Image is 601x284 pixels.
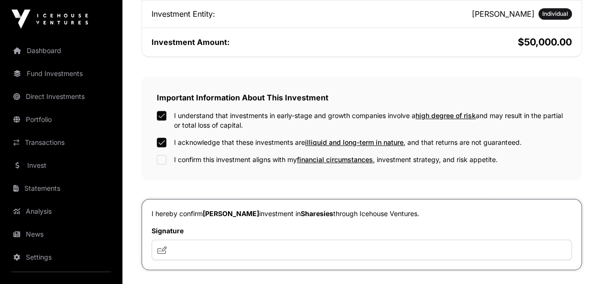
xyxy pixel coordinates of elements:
[415,111,476,120] span: high degree of risk
[472,8,535,20] h2: [PERSON_NAME]
[152,209,572,218] p: I hereby confirm investment in through Icehouse Ventures.
[364,35,572,49] h2: $50,000.00
[8,86,115,107] a: Direct Investments
[8,224,115,245] a: News
[8,247,115,268] a: Settings
[8,155,115,176] a: Invest
[11,10,88,29] img: Icehouse Ventures Logo
[301,209,333,218] span: Sharesies
[8,109,115,130] a: Portfolio
[8,178,115,199] a: Statements
[8,40,115,61] a: Dashboard
[297,155,373,164] span: financial circumstances
[152,226,572,236] label: Signature
[8,63,115,84] a: Fund Investments
[542,10,568,18] span: Individual
[174,111,567,130] label: I understand that investments in early-stage and growth companies involve a and may result in the...
[174,155,498,164] label: I confirm this investment aligns with my , investment strategy, and risk appetite.
[174,138,522,147] label: I acknowledge that these investments are , and that returns are not guaranteed.
[8,132,115,153] a: Transactions
[203,209,259,218] span: [PERSON_NAME]
[157,92,567,103] h2: Important Information About This Investment
[8,201,115,222] a: Analysis
[152,8,360,20] div: Investment Entity:
[553,238,601,284] iframe: Chat Widget
[305,138,404,146] span: illiquid and long-term in nature
[152,37,229,47] span: Investment Amount:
